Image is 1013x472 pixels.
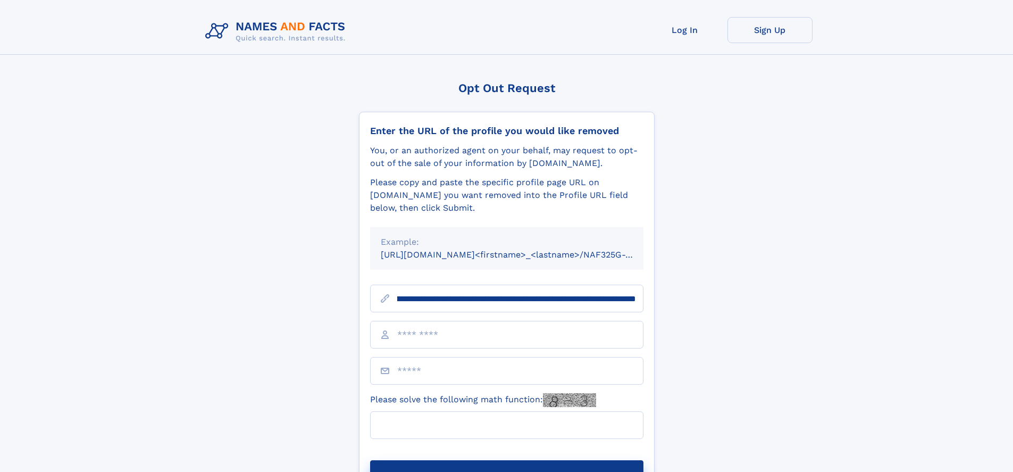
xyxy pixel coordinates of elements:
[370,393,596,407] label: Please solve the following math function:
[370,144,643,170] div: You, or an authorized agent on your behalf, may request to opt-out of the sale of your informatio...
[201,17,354,46] img: Logo Names and Facts
[359,81,655,95] div: Opt Out Request
[642,17,727,43] a: Log In
[370,125,643,137] div: Enter the URL of the profile you would like removed
[370,176,643,214] div: Please copy and paste the specific profile page URL on [DOMAIN_NAME] you want removed into the Pr...
[381,250,664,260] small: [URL][DOMAIN_NAME]<firstname>_<lastname>/NAF325G-xxxxxxxx
[381,236,633,249] div: Example:
[727,17,813,43] a: Sign Up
